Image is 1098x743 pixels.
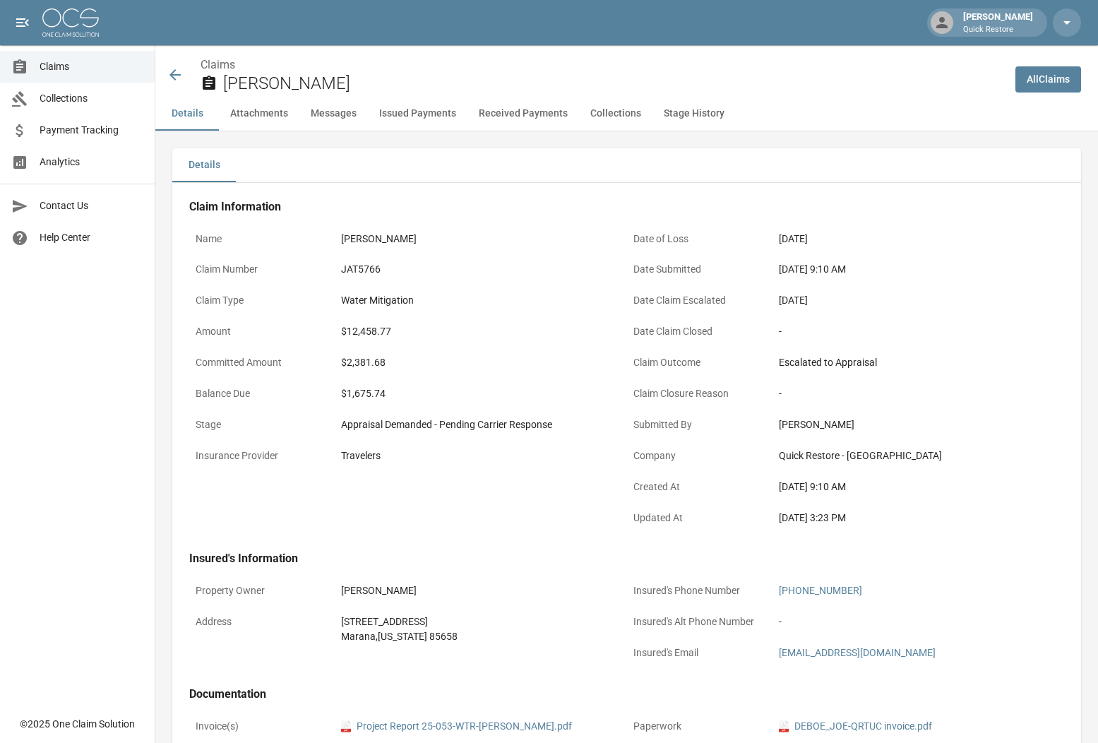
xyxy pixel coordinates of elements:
p: Insured's Email [627,639,772,667]
span: Analytics [40,155,143,170]
h4: Documentation [189,687,1064,701]
p: Address [189,608,335,636]
div: [DATE] 9:10 AM [779,262,1058,277]
p: Insurance Provider [189,442,335,470]
button: Details [155,97,219,131]
div: Escalated to Appraisal [779,355,1058,370]
div: - [779,386,1058,401]
p: Balance Due [189,380,335,408]
a: pdfProject Report 25-053-WTR-[PERSON_NAME].pdf [341,719,572,734]
p: Committed Amount [189,349,335,376]
div: [PERSON_NAME] [341,232,620,246]
div: JAT5766 [341,262,620,277]
a: [PHONE_NUMBER] [779,585,862,596]
p: Company [627,442,772,470]
p: Name [189,225,335,253]
div: [DATE] 9:10 AM [779,480,1058,494]
div: Appraisal Demanded - Pending Carrier Response [341,417,620,432]
button: Messages [299,97,368,131]
span: Payment Tracking [40,123,143,138]
div: - [779,614,1058,629]
div: [PERSON_NAME] [341,583,620,598]
div: [DATE] [779,293,1058,308]
div: [STREET_ADDRESS] [341,614,620,629]
p: Date of Loss [627,225,772,253]
button: Details [172,148,236,182]
button: Stage History [652,97,736,131]
div: © 2025 One Claim Solution [20,717,135,731]
p: Date Claim Closed [627,318,772,345]
p: Insured's Alt Phone Number [627,608,772,636]
a: Claims [201,58,235,71]
div: details tabs [172,148,1081,182]
p: Claim Type [189,287,335,314]
p: Claim Closure Reason [627,380,772,408]
button: Issued Payments [368,97,467,131]
div: [DATE] 3:23 PM [779,511,1058,525]
span: Contact Us [40,198,143,213]
p: Paperwork [627,713,772,740]
img: ocs-logo-white-transparent.png [42,8,99,37]
p: Updated At [627,504,772,532]
span: Claims [40,59,143,74]
div: [DATE] [779,232,1058,246]
a: pdfDEBOE_JOE-QRTUC invoice.pdf [779,719,932,734]
button: Received Payments [467,97,579,131]
p: Invoice(s) [189,713,335,740]
p: Amount [189,318,335,345]
div: Travelers [341,448,620,463]
h2: [PERSON_NAME] [223,73,1004,94]
button: Attachments [219,97,299,131]
div: [PERSON_NAME] [957,10,1039,35]
div: $2,381.68 [341,355,620,370]
button: Collections [579,97,652,131]
div: Marana , [US_STATE] 85658 [341,629,620,644]
div: $12,458.77 [341,324,620,339]
p: Claim Number [189,256,335,283]
button: open drawer [8,8,37,37]
span: Collections [40,91,143,106]
div: [PERSON_NAME] [779,417,1058,432]
div: Quick Restore - [GEOGRAPHIC_DATA] [779,448,1058,463]
p: Stage [189,411,335,439]
p: Date Claim Escalated [627,287,772,314]
div: $1,675.74 [341,386,620,401]
h4: Insured's Information [189,552,1064,566]
p: Quick Restore [963,24,1033,36]
p: Submitted By [627,411,772,439]
div: Water Mitigation [341,293,620,308]
p: Created At [627,473,772,501]
p: Property Owner [189,577,335,605]
p: Date Submitted [627,256,772,283]
p: Insured's Phone Number [627,577,772,605]
span: Help Center [40,230,143,245]
h4: Claim Information [189,200,1064,214]
div: - [779,324,1058,339]
nav: breadcrumb [201,57,1004,73]
a: AllClaims [1015,66,1081,93]
p: Claim Outcome [627,349,772,376]
div: anchor tabs [155,97,1098,131]
a: [EMAIL_ADDRESS][DOMAIN_NAME] [779,647,936,658]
